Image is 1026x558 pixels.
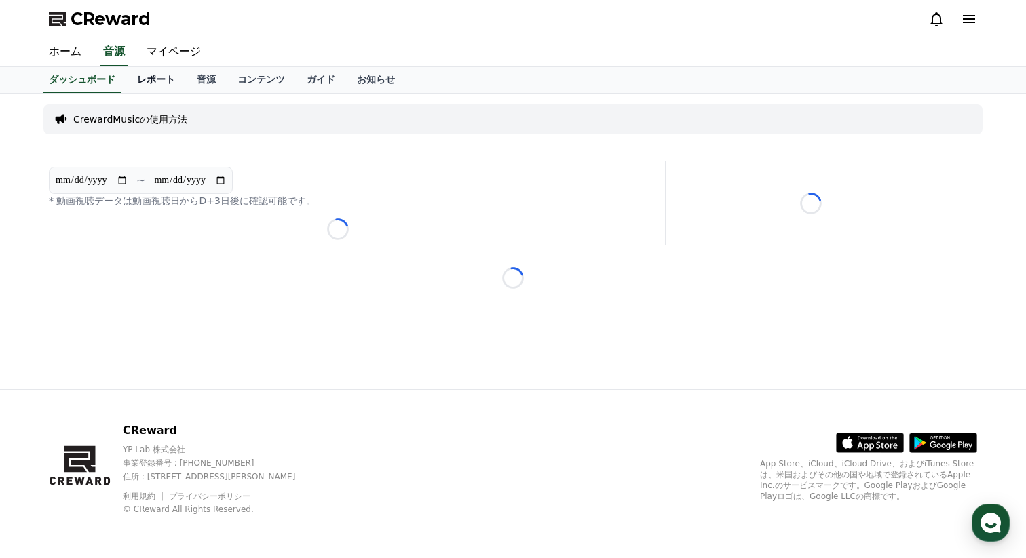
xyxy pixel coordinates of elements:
p: CReward [123,422,319,439]
p: © CReward All Rights Reserved. [123,504,319,515]
a: Settings [175,430,261,464]
a: ガイド [296,67,346,93]
a: プライバシーポリシー [169,492,250,501]
span: Home [35,450,58,461]
p: 住所 : [STREET_ADDRESS][PERSON_NAME] [123,471,319,482]
p: YP Lab 株式会社 [123,444,319,455]
a: レポート [126,67,186,93]
p: ~ [136,172,145,188]
span: CReward [71,8,151,30]
a: CReward [49,8,151,30]
span: Messages [113,451,153,462]
a: CrewardMusicの使用方法 [73,113,187,126]
p: 事業登録番号 : [PHONE_NUMBER] [123,458,319,469]
a: マイページ [136,38,212,66]
a: お知らせ [346,67,406,93]
span: Settings [201,450,234,461]
a: 音源 [100,38,128,66]
a: ホーム [38,38,92,66]
p: * 動画視聴データは動画視聴日からD+3日後に確認可能です。 [49,194,627,207]
p: App Store、iCloud、iCloud Drive、およびiTunes Storeは、米国およびその他の国や地域で登録されているApple Inc.のサービスマークです。Google P... [760,458,977,502]
a: 音源 [186,67,227,93]
a: ダッシュボード [43,67,121,93]
a: 利用規約 [123,492,166,501]
a: Messages [90,430,175,464]
a: Home [4,430,90,464]
a: コンテンツ [227,67,296,93]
